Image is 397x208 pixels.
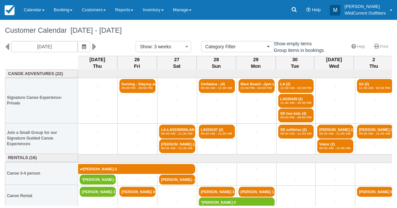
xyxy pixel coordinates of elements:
[161,146,193,150] em: 08:30 AM - 11:30 AM
[239,165,275,172] a: +
[314,56,354,70] th: [DATE] Wed
[359,86,391,90] em: 11:30 AM - 02:30 PM
[80,187,116,197] a: [PERSON_NAME] 1
[317,112,353,119] a: +
[266,41,317,46] span: Show empty items
[199,187,235,197] a: [PERSON_NAME] 3
[312,7,321,12] span: Help
[117,56,157,70] th: 26 Fri
[80,112,116,119] a: +
[119,199,155,206] a: +
[159,199,195,206] a: +
[357,143,393,150] a: +
[330,5,340,16] div: M
[199,197,275,207] a: *[PERSON_NAME] 0
[317,125,353,139] a: [PERSON_NAME] (2)08:30 AM - 11:30 AM
[319,132,351,136] em: 08:30 AM - 11:30 AM
[266,39,316,49] label: Show empty items
[201,41,274,52] button: Category Filter
[319,146,351,150] em: 08:30 AM - 11:30 AM
[77,56,117,70] th: [DATE] Thu
[7,155,76,161] a: Rentals (16)
[317,165,353,172] a: +
[266,48,329,52] span: Group items in bookings
[347,42,369,52] a: Help
[359,132,391,136] em: 08:30 AM - 11:30 AM
[357,187,393,197] a: [PERSON_NAME] 0
[317,199,353,206] a: +
[280,86,312,90] em: 11:30 AM - 02:30 PM
[119,112,155,119] a: +
[7,71,76,77] a: Canoe Adventures (22)
[241,86,273,90] em: 01:00 PM - 04:00 PM
[278,188,314,195] a: +
[357,97,393,104] a: +
[121,86,154,90] em: 05:00 PM - 08:00 PM
[280,115,312,119] em: 05:00 PM - 08:00 PM
[136,41,191,52] button: Show: 3 weeks
[80,143,116,150] a: +
[278,79,314,93] a: LA (2)11:30 AM - 02:30 PM
[159,175,195,185] a: [PERSON_NAME]- con
[119,143,155,150] a: +
[199,79,235,93] a: Umfalana - (4)08:30 AM - 11:30 AM
[119,97,155,104] a: +
[278,94,314,108] a: LA035449 (2)11:30 AM - 02:30 PM
[161,132,193,136] em: 08:30 AM - 11:30 AM
[317,176,353,183] a: +
[159,139,195,153] a: [PERSON_NAME] (2)08:30 AM - 11:30 AM
[5,26,392,34] h1: Customer Calendar
[205,43,265,50] span: Category Filter
[278,165,314,172] a: +
[5,162,78,185] th: Canoe 3-4 person
[199,125,235,139] a: LA034107 (2)08:30 AM - 11:30 AM
[80,128,116,135] a: +
[152,44,171,49] span: : 3 weeks
[199,97,235,104] a: +
[278,125,314,139] a: SD selfdrive (2)08:30 AM - 11:30 AM
[159,97,195,104] a: +
[159,125,195,139] a: LA-LA033905NLAN - Me (2)08:30 AM - 11:30 AM
[199,165,235,172] a: +
[119,187,155,197] a: [PERSON_NAME] 0
[357,125,393,139] a: [PERSON_NAME] (2)08:30 AM - 11:30 AM
[5,5,15,15] img: checkfront-main-nav-mini-logo.png
[159,83,195,90] a: +
[239,79,275,93] a: Mare Board --2pm (4)01:00 PM - 04:00 PM
[201,86,233,90] em: 08:30 AM - 11:30 AM
[344,3,386,10] p: [PERSON_NAME]
[236,56,276,70] th: 29 Mon
[159,112,195,119] a: +
[119,128,155,135] a: +
[80,83,116,90] a: +
[239,112,275,119] a: +
[80,199,116,206] a: +
[317,139,353,153] a: Viator (2)08:30 AM - 11:30 AM
[197,56,236,70] th: 28 Sun
[5,185,78,207] th: Canoe Rental
[357,112,393,119] a: +
[317,83,353,90] a: +
[199,176,235,183] a: +
[276,56,314,70] th: 30 Tue
[344,10,386,17] p: WildCurrent Outfitters
[278,176,314,183] a: +
[357,165,393,172] a: +
[80,97,116,104] a: +
[370,42,392,52] a: Print
[239,176,275,183] a: +
[317,97,353,104] a: +
[159,188,195,195] a: +
[119,79,155,93] a: Sundog - Staying at (6)05:00 PM - 08:00 PM
[357,176,393,183] a: +
[317,188,353,195] a: +
[306,8,311,12] i: Help
[67,26,122,34] span: [DATE] - [DATE]
[5,123,78,154] th: Join a Small Group for our Signature Guided Canoe Experiences
[239,97,275,104] a: +
[140,44,152,49] span: Show
[80,175,116,185] a: *[PERSON_NAME] 4,2,3
[78,164,196,174] a: [PERSON_NAME]-5
[280,101,312,105] em: 11:30 AM - 02:30 PM
[357,79,393,93] a: Sd (2)11:30 AM - 02:30 PM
